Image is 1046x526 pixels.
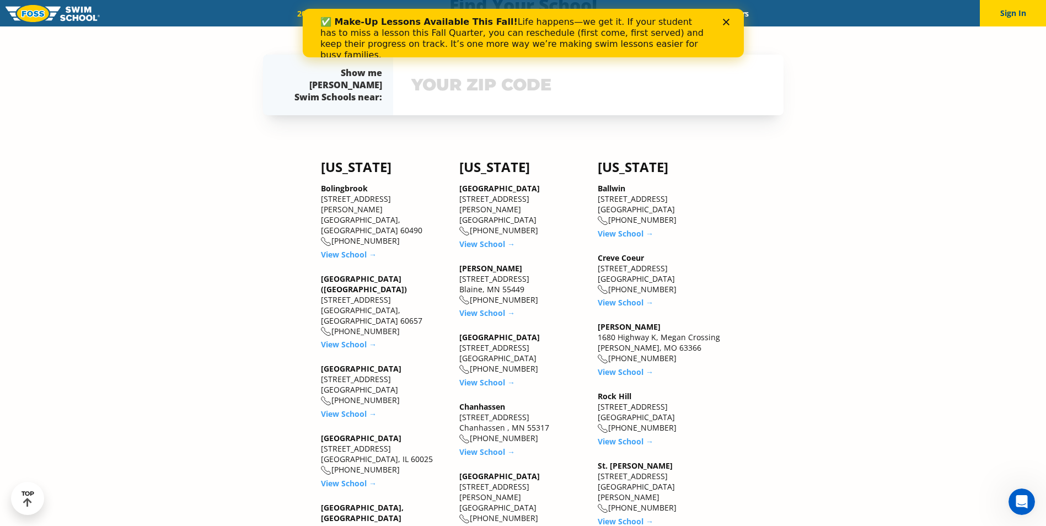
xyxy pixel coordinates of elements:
img: location-phone-o-icon.svg [459,227,470,236]
a: [GEOGRAPHIC_DATA] [459,183,540,194]
a: Swim Path® Program [403,8,500,19]
a: About FOSS [500,8,561,19]
img: location-phone-o-icon.svg [598,424,608,433]
div: [STREET_ADDRESS] [GEOGRAPHIC_DATA] [PHONE_NUMBER] [598,253,725,295]
a: [PERSON_NAME] [459,263,522,273]
a: View School → [459,447,515,457]
a: View School → [459,239,515,249]
a: 2025 Calendar [288,8,357,19]
img: location-phone-o-icon.svg [598,216,608,226]
img: location-phone-o-icon.svg [321,466,331,475]
div: [STREET_ADDRESS] [GEOGRAPHIC_DATA] [PHONE_NUMBER] [321,363,448,406]
a: [GEOGRAPHIC_DATA], [GEOGRAPHIC_DATA] [321,502,404,523]
div: [STREET_ADDRESS][PERSON_NAME] [GEOGRAPHIC_DATA] [PHONE_NUMBER] [459,183,587,236]
div: [STREET_ADDRESS] [GEOGRAPHIC_DATA] [PHONE_NUMBER] [598,183,725,226]
h4: [US_STATE] [321,159,448,175]
h4: [US_STATE] [459,159,587,175]
img: location-phone-o-icon.svg [459,434,470,444]
input: YOUR ZIP CODE [409,69,768,101]
img: FOSS Swim School Logo [6,5,100,22]
a: Bolingbrook [321,183,368,194]
a: View School → [321,478,377,489]
div: [STREET_ADDRESS] [GEOGRAPHIC_DATA], IL 60025 [PHONE_NUMBER] [321,433,448,475]
img: location-phone-o-icon.svg [459,296,470,305]
div: [STREET_ADDRESS] Chanhassen , MN 55317 [PHONE_NUMBER] [459,401,587,444]
a: View School → [598,436,653,447]
div: [STREET_ADDRESS] [GEOGRAPHIC_DATA] [PHONE_NUMBER] [598,391,725,433]
a: [GEOGRAPHIC_DATA] [459,471,540,481]
div: Show me [PERSON_NAME] Swim Schools near: [285,67,382,103]
div: [STREET_ADDRESS] [GEOGRAPHIC_DATA], [GEOGRAPHIC_DATA] 60657 [PHONE_NUMBER] [321,273,448,337]
a: Swim Like [PERSON_NAME] [561,8,678,19]
img: location-phone-o-icon.svg [459,365,470,374]
a: [GEOGRAPHIC_DATA] [321,433,401,443]
a: View School → [321,409,377,419]
a: View School → [598,367,653,377]
div: Close [420,10,431,17]
a: View School → [459,308,515,318]
a: View School → [321,249,377,260]
div: [STREET_ADDRESS] Blaine, MN 55449 [PHONE_NUMBER] [459,263,587,305]
img: location-phone-o-icon.svg [321,396,331,406]
img: location-phone-o-icon.svg [321,327,331,336]
img: location-phone-o-icon.svg [598,355,608,364]
a: Chanhassen [459,401,505,412]
a: View School → [598,297,653,308]
a: [GEOGRAPHIC_DATA] ([GEOGRAPHIC_DATA]) [321,273,407,294]
div: 1680 Highway K, Megan Crossing [PERSON_NAME], MO 63366 [PHONE_NUMBER] [598,321,725,364]
a: Careers [712,8,758,19]
div: [STREET_ADDRESS] [GEOGRAPHIC_DATA][PERSON_NAME] [PHONE_NUMBER] [598,460,725,513]
div: [STREET_ADDRESS] [GEOGRAPHIC_DATA] [PHONE_NUMBER] [459,332,587,374]
iframe: Intercom live chat banner [303,9,744,57]
a: [PERSON_NAME] [598,321,661,332]
img: location-phone-o-icon.svg [598,504,608,513]
a: View School → [321,339,377,350]
div: [STREET_ADDRESS][PERSON_NAME] [GEOGRAPHIC_DATA] [PHONE_NUMBER] [459,471,587,524]
a: [GEOGRAPHIC_DATA] [459,332,540,342]
img: location-phone-o-icon.svg [321,237,331,246]
a: Ballwin [598,183,625,194]
b: ✅ Make-Up Lessons Available This Fall! [18,8,215,18]
a: [GEOGRAPHIC_DATA] [321,363,401,374]
div: TOP [22,490,34,507]
a: Creve Coeur [598,253,644,263]
h4: [US_STATE] [598,159,725,175]
a: Schools [357,8,403,19]
a: Rock Hill [598,391,631,401]
a: Blog [678,8,712,19]
iframe: Intercom live chat [1009,489,1035,515]
a: View School → [598,228,653,239]
div: Life happens—we get it. If your student has to miss a lesson this Fall Quarter, you can reschedul... [18,8,406,52]
img: location-phone-o-icon.svg [459,514,470,524]
a: View School → [459,377,515,388]
img: location-phone-o-icon.svg [598,285,608,294]
div: [STREET_ADDRESS][PERSON_NAME] [GEOGRAPHIC_DATA], [GEOGRAPHIC_DATA] 60490 [PHONE_NUMBER] [321,183,448,246]
a: St. [PERSON_NAME] [598,460,673,471]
